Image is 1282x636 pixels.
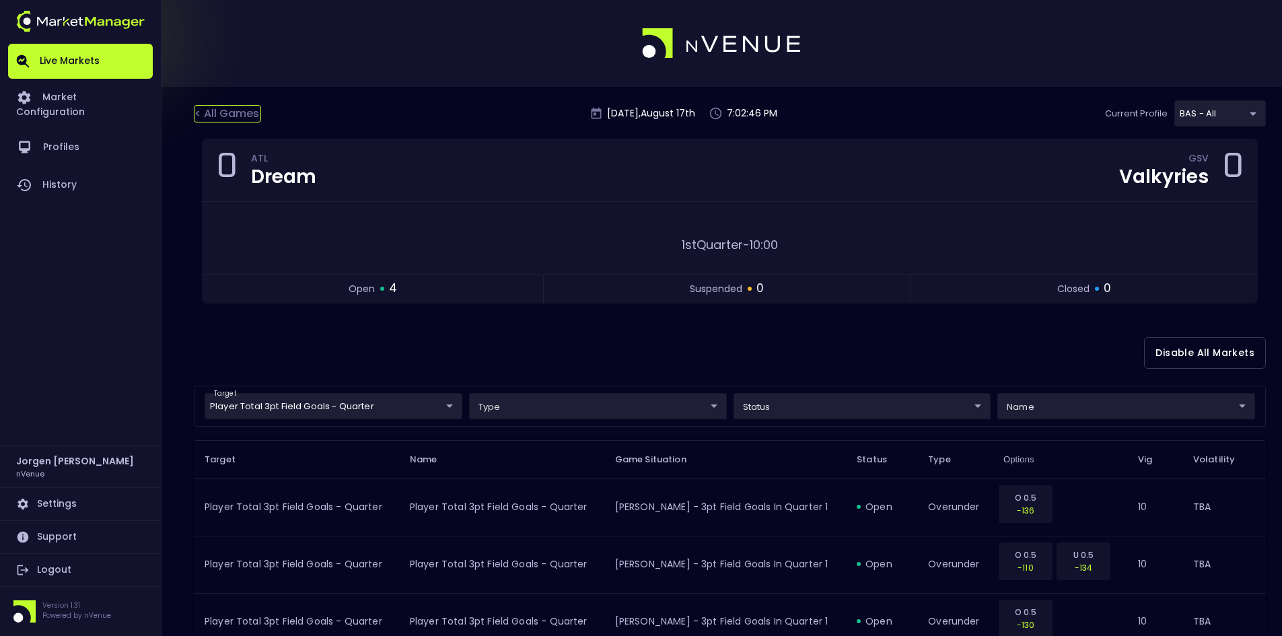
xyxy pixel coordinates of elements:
[1105,107,1168,120] p: Current Profile
[857,557,906,571] div: open
[8,166,153,204] a: History
[917,479,993,536] td: overunder
[1007,561,1044,574] p: -110
[1174,100,1266,127] div: target
[756,280,764,297] span: 0
[1127,536,1182,593] td: 10
[607,106,695,120] p: [DATE] , August 17 th
[42,610,111,621] p: Powered by nVenue
[993,440,1127,479] th: Options
[399,536,604,593] td: Player Total 3pt Field Goals - Quarter
[8,600,153,623] div: Version 1.31Powered by nVenue
[389,280,397,297] span: 4
[8,521,153,553] a: Support
[194,479,399,536] td: Player Total 3pt Field Goals - Quarter
[8,44,153,79] a: Live Markets
[251,155,316,166] div: ATL
[997,393,1255,419] div: target
[16,11,145,32] img: logo
[216,150,238,190] div: 0
[1065,549,1102,561] p: U 0.5
[194,105,261,122] div: < All Games
[1104,280,1111,297] span: 0
[8,79,153,129] a: Market Configuration
[743,236,750,253] span: -
[214,389,236,398] label: target
[1182,536,1266,593] td: TBA
[42,600,111,610] p: Version 1.31
[857,454,904,466] span: Status
[399,479,604,536] td: Player Total 3pt Field Goals - Quarter
[205,393,462,419] div: target
[857,614,906,628] div: open
[1007,491,1044,504] p: O 0.5
[857,500,906,514] div: open
[251,168,316,186] div: Dream
[682,236,743,253] span: 1st Quarter
[1057,282,1090,296] span: closed
[734,393,991,419] div: target
[604,536,846,593] td: [PERSON_NAME] - 3pt Field Goals in Quarter 1
[1007,619,1044,631] p: -130
[469,393,727,419] div: target
[194,536,399,593] td: Player Total 3pt Field Goals - Quarter
[16,468,44,479] h3: nVenue
[1127,479,1182,536] td: 10
[410,454,455,466] span: Name
[1144,337,1266,369] button: Disable All Markets
[1138,454,1170,466] span: Vig
[205,454,253,466] span: Target
[604,479,846,536] td: [PERSON_NAME] - 3pt Field Goals in Quarter 1
[727,106,777,120] p: 7:02:46 PM
[642,28,802,59] img: logo
[8,488,153,520] a: Settings
[8,129,153,166] a: Profiles
[1222,150,1244,190] div: 0
[1182,479,1266,536] td: TBA
[615,454,704,466] span: Game Situation
[1007,606,1044,619] p: O 0.5
[16,454,134,468] h2: Jorgen [PERSON_NAME]
[8,554,153,586] a: Logout
[349,282,375,296] span: open
[1188,155,1209,166] div: GSV
[690,282,742,296] span: suspended
[750,236,778,253] span: 10:00
[1193,454,1252,466] span: Volatility
[1007,549,1044,561] p: O 0.5
[1007,504,1044,517] p: -136
[1119,168,1209,186] div: Valkyries
[928,454,968,466] span: Type
[917,536,993,593] td: overunder
[1065,561,1102,574] p: -134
